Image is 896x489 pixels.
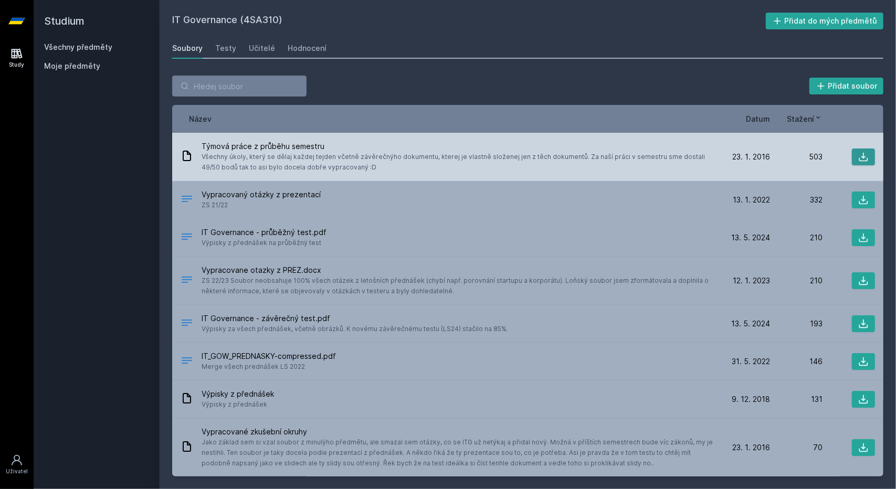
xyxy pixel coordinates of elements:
[770,152,823,162] div: 503
[732,356,770,367] span: 31. 5. 2022
[6,467,28,475] div: Uživatel
[202,389,274,399] span: Výpisky z přednášek
[770,394,823,405] div: 131
[215,43,236,54] div: Testy
[733,275,770,286] span: 12. 1. 2023
[172,76,307,97] input: Hledej soubor
[202,200,321,210] span: ZS 21/22
[202,152,713,173] span: Všechny úkoly, který se dělaj každej tejden včetně závěrečnýho dokumentu, kterej je vlastně slože...
[2,42,31,74] a: Study
[44,42,112,51] a: Všechny předměty
[787,113,814,124] span: Stažení
[787,113,823,124] button: Stažení
[202,189,321,200] span: Vypracovaný otázky z prezentací
[202,427,713,437] span: Vypracované zkušební okruhy
[732,442,770,453] span: 23. 1. 2016
[202,351,336,362] span: IT_GOW_PREDNASKY-compressed.pdf
[809,78,884,94] button: Přidat soubor
[733,195,770,205] span: 13. 1. 2022
[288,43,326,54] div: Hodnocení
[746,113,770,124] button: Datum
[288,38,326,59] a: Hodnocení
[181,273,193,289] div: DOCX
[770,232,823,243] div: 210
[181,316,193,332] div: PDF
[731,318,770,329] span: 13. 5. 2024
[766,13,884,29] button: Přidat do mých předmětů
[202,265,713,275] span: Vypracovane otazky z PREZ.docx
[215,38,236,59] a: Testy
[9,61,25,69] div: Study
[249,43,275,54] div: Učitelé
[181,230,193,246] div: PDF
[770,442,823,453] div: 70
[172,13,766,29] h2: IT Governance (4SA310)
[181,354,193,369] div: PDF
[202,324,508,334] span: Výpisky za všech přednášek, včetně obrázků. K novému závěrečnému testu (LS24) stačilo na 85%.
[181,193,193,208] div: .DOCX
[732,152,770,162] span: 23. 1. 2016
[202,238,326,248] span: Výpisky z přednášek na průběžný test
[770,356,823,367] div: 146
[202,313,508,324] span: IT Governance - závěrečný test.pdf
[770,195,823,205] div: 332
[202,399,274,410] span: Výpisky z přednášek
[44,61,100,71] span: Moje předměty
[732,394,770,405] span: 9. 12. 2018
[202,437,713,469] span: Jako základ sem si vzal soubor z minulýho předmětu, ale smazal sem otázky, co se ITG už netýkaj a...
[731,232,770,243] span: 13. 5. 2024
[770,275,823,286] div: 210
[770,318,823,329] div: 193
[202,227,326,238] span: IT Governance - průběžný test.pdf
[172,43,203,54] div: Soubory
[202,141,713,152] span: Týmová práce z průběhu semestru
[202,275,713,296] span: ZS 22/23 Soubor neobsahuje 100% všech otázek z letošních přednášek (chybí např. porovnání startup...
[202,362,336,372] span: Merge všech prednášek LS 2022
[2,449,31,481] a: Uživatel
[172,38,203,59] a: Soubory
[249,38,275,59] a: Učitelé
[189,113,212,124] button: Název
